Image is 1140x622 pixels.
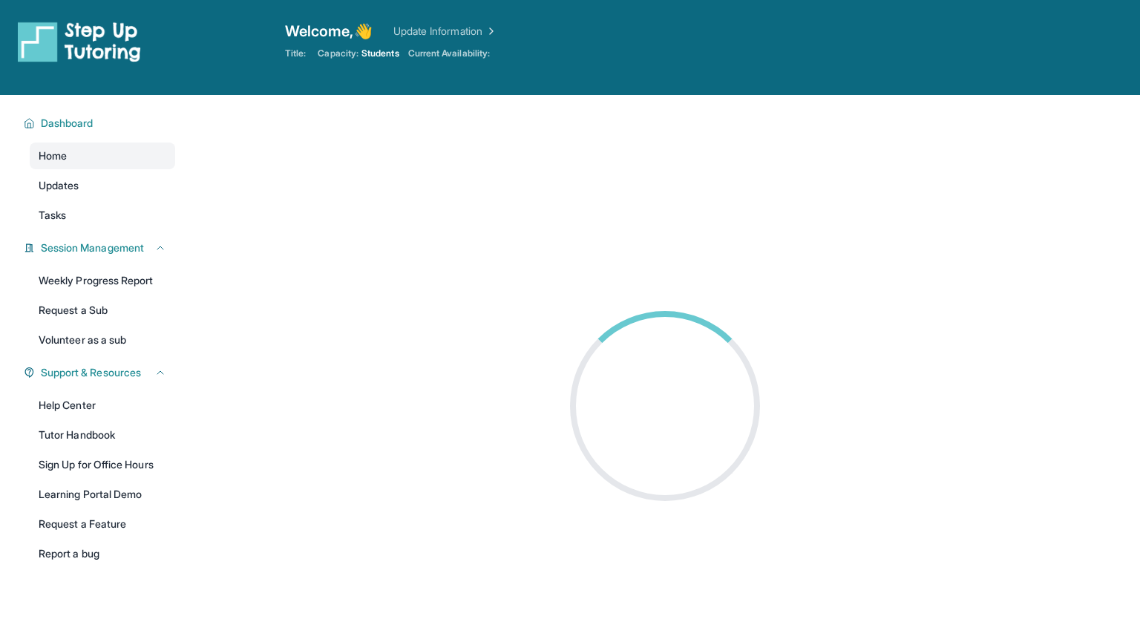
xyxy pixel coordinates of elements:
[30,172,175,199] a: Updates
[30,143,175,169] a: Home
[30,481,175,508] a: Learning Portal Demo
[30,392,175,419] a: Help Center
[35,240,166,255] button: Session Management
[35,116,166,131] button: Dashboard
[408,48,490,59] span: Current Availability:
[41,116,94,131] span: Dashboard
[39,178,79,193] span: Updates
[30,451,175,478] a: Sign Up for Office Hours
[35,365,166,380] button: Support & Resources
[285,48,306,59] span: Title:
[318,48,358,59] span: Capacity:
[482,24,497,39] img: Chevron Right
[30,540,175,567] a: Report a bug
[30,511,175,537] a: Request a Feature
[41,365,141,380] span: Support & Resources
[41,240,144,255] span: Session Management
[30,297,175,324] a: Request a Sub
[30,267,175,294] a: Weekly Progress Report
[285,21,373,42] span: Welcome, 👋
[30,422,175,448] a: Tutor Handbook
[39,148,67,163] span: Home
[393,24,497,39] a: Update Information
[18,21,141,62] img: logo
[361,48,399,59] span: Students
[30,202,175,229] a: Tasks
[30,327,175,353] a: Volunteer as a sub
[39,208,66,223] span: Tasks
